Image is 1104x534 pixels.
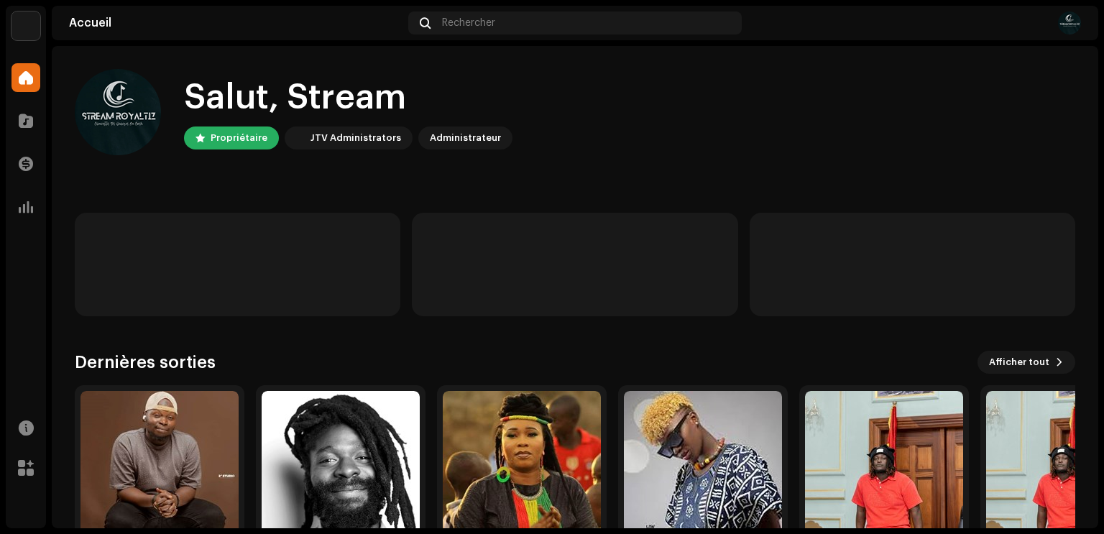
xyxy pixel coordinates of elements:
[287,129,305,147] img: 08840394-dc3e-4720-a77a-6adfc2e10f9d
[211,129,267,147] div: Propriétaire
[184,75,512,121] div: Salut, Stream
[977,351,1075,374] button: Afficher tout
[69,17,402,29] div: Accueil
[1058,11,1081,34] img: 41c45409-eb1e-4776-8450-920fbf62e88f
[75,69,161,155] img: 41c45409-eb1e-4776-8450-920fbf62e88f
[430,129,501,147] div: Administrateur
[11,11,40,40] img: 08840394-dc3e-4720-a77a-6adfc2e10f9d
[442,17,495,29] span: Rechercher
[75,351,216,374] h3: Dernières sorties
[310,129,401,147] div: JTV Administrators
[989,348,1049,377] span: Afficher tout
